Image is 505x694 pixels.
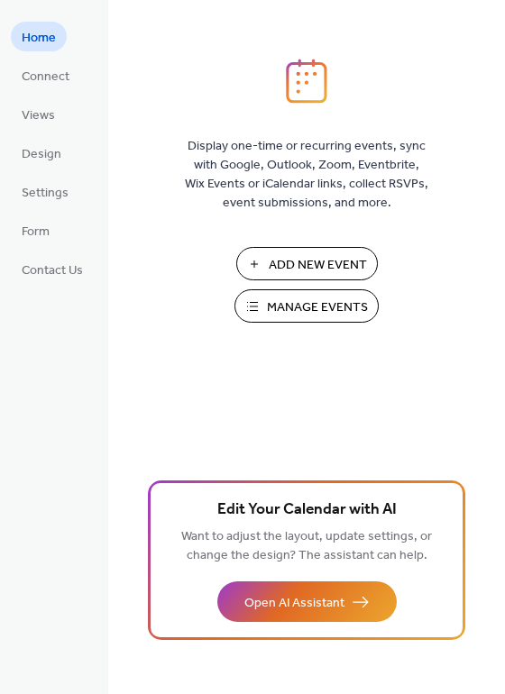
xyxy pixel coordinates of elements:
a: Design [11,138,72,168]
a: Settings [11,177,79,206]
span: Open AI Assistant [244,594,344,613]
a: Home [11,22,67,51]
span: Home [22,29,56,48]
a: Contact Us [11,254,94,284]
button: Add New Event [236,247,378,280]
button: Open AI Assistant [217,581,397,622]
img: logo_icon.svg [286,59,327,104]
span: Manage Events [267,298,368,317]
a: Connect [11,60,80,90]
a: Form [11,215,60,245]
button: Manage Events [234,289,379,323]
span: Form [22,223,50,242]
span: Contact Us [22,261,83,280]
span: Display one-time or recurring events, sync with Google, Outlook, Zoom, Eventbrite, Wix Events or ... [185,137,428,213]
span: Connect [22,68,69,87]
span: Views [22,106,55,125]
span: Edit Your Calendar with AI [217,498,397,523]
span: Design [22,145,61,164]
span: Add New Event [269,256,367,275]
a: Views [11,99,66,129]
span: Settings [22,184,69,203]
span: Want to adjust the layout, update settings, or change the design? The assistant can help. [181,525,432,568]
